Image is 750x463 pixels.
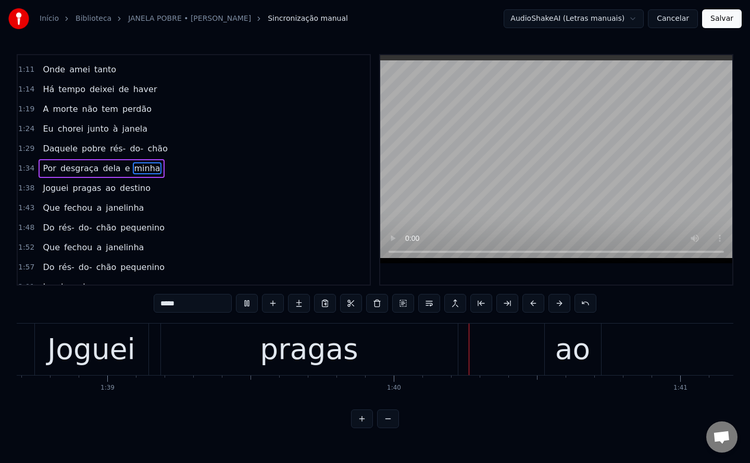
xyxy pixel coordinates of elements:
[58,222,76,234] span: rés-
[555,328,590,371] div: ao
[59,162,99,174] span: desgraça
[102,162,121,174] span: dela
[109,143,127,155] span: rés-
[119,222,166,234] span: pequenino
[128,14,251,24] a: JANELA POBRE • [PERSON_NAME]
[706,421,737,453] a: Open chat
[104,182,117,194] span: ao
[18,163,34,174] span: 1:34
[58,261,76,273] span: rés-
[95,261,118,273] span: chão
[119,261,166,273] span: pequenino
[72,182,103,194] span: pragas
[18,183,34,194] span: 1:38
[42,123,54,135] span: Eu
[42,63,66,75] span: Onde
[89,83,116,95] span: deixei
[81,143,107,155] span: pobre
[63,241,93,253] span: fechou
[8,8,29,29] img: youka
[133,162,161,174] span: minha
[118,83,130,95] span: de
[81,103,98,115] span: não
[18,223,34,233] span: 1:48
[132,83,158,95] span: haver
[387,384,401,392] div: 1:40
[40,14,348,24] nav: breadcrumb
[42,261,55,273] span: Do
[121,123,148,135] span: janela
[78,222,93,234] span: do-
[129,143,144,155] span: do-
[42,143,79,155] span: Daquele
[18,65,34,75] span: 1:11
[47,328,135,371] div: Joguei
[57,83,86,95] span: tempo
[18,144,34,154] span: 1:29
[42,281,69,293] span: Janela
[673,384,687,392] div: 1:41
[95,222,118,234] span: chão
[63,202,93,214] span: fechou
[95,202,103,214] span: a
[124,162,131,174] span: e
[42,241,61,253] span: Que
[146,143,169,155] span: chão
[42,182,69,194] span: Joguei
[18,282,34,292] span: 2:01
[18,104,34,114] span: 1:19
[112,123,119,135] span: à
[121,103,153,115] span: perdão
[86,123,110,135] span: junto
[57,123,84,135] span: chorei
[42,202,61,214] span: Que
[52,103,79,115] span: morte
[119,182,152,194] span: destino
[18,124,34,134] span: 1:24
[105,202,145,214] span: janelinha
[42,83,55,95] span: Há
[40,14,59,24] a: Início
[42,162,57,174] span: Por
[71,281,97,293] span: pobre
[702,9,742,28] button: Salvar
[648,9,698,28] button: Cancelar
[18,84,34,95] span: 1:14
[101,384,115,392] div: 1:39
[78,261,93,273] span: do-
[42,222,55,234] span: Do
[105,241,145,253] span: janelinha
[101,103,119,115] span: tem
[260,328,358,371] div: pragas
[76,14,111,24] a: Biblioteca
[93,63,117,75] span: tanto
[18,242,34,253] span: 1:52
[18,203,34,213] span: 1:43
[18,262,34,273] span: 1:57
[68,63,91,75] span: amei
[268,14,348,24] span: Sincronização manual
[42,103,49,115] span: A
[95,241,103,253] span: a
